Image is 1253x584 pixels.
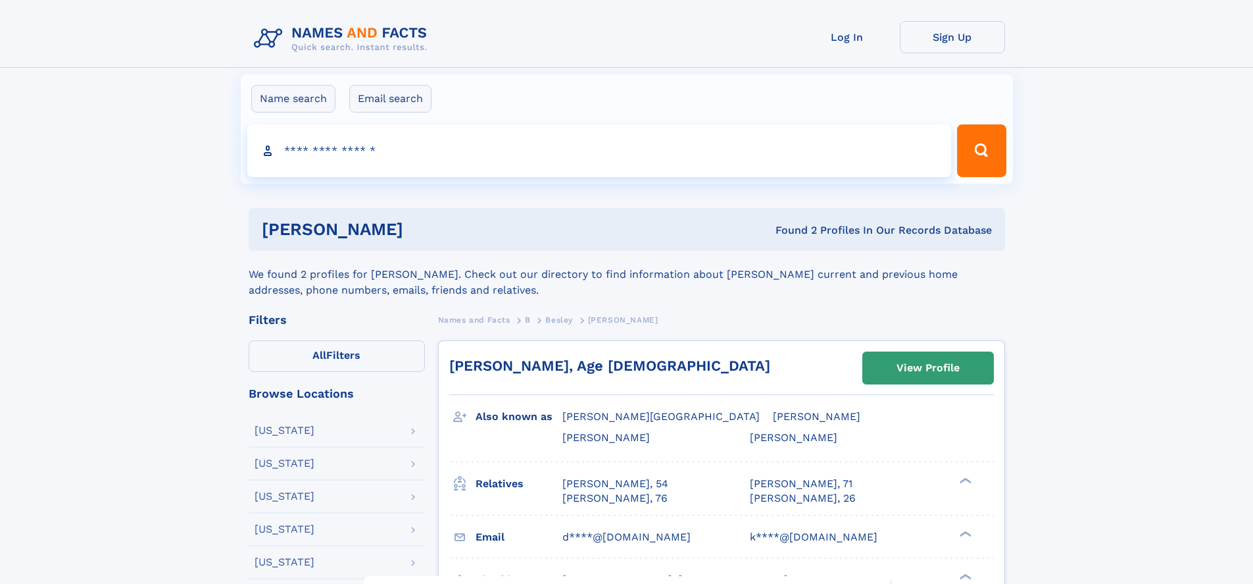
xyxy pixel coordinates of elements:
[349,85,431,113] label: Email search
[255,557,314,568] div: [US_STATE]
[249,21,438,57] img: Logo Names and Facts
[589,223,992,238] div: Found 2 Profiles In Our Records Database
[476,406,562,428] h3: Also known as
[562,477,668,491] a: [PERSON_NAME], 54
[750,431,837,444] span: [PERSON_NAME]
[525,311,531,328] a: B
[249,251,1005,298] div: We found 2 profiles for [PERSON_NAME]. Check out our directory to find information about [PERSON_...
[525,315,531,325] span: B
[476,526,562,548] h3: Email
[262,221,589,238] h1: [PERSON_NAME]
[312,349,326,361] span: All
[562,410,760,423] span: [PERSON_NAME][GEOGRAPHIC_DATA]
[957,124,1006,177] button: Search Button
[449,358,770,374] a: [PERSON_NAME], Age [DEMOGRAPHIC_DATA]
[863,352,993,384] a: View Profile
[249,388,425,400] div: Browse Locations
[438,311,510,328] a: Names and Facts
[545,311,573,328] a: Besley
[251,85,335,113] label: Name search
[255,524,314,535] div: [US_STATE]
[773,410,860,423] span: [PERSON_NAME]
[956,476,972,485] div: ❯
[588,315,658,325] span: [PERSON_NAME]
[249,340,425,372] label: Filters
[249,314,425,326] div: Filters
[900,21,1005,53] a: Sign Up
[562,431,650,444] span: [PERSON_NAME]
[545,315,573,325] span: Besley
[255,458,314,469] div: [US_STATE]
[247,124,952,177] input: search input
[255,491,314,502] div: [US_STATE]
[562,491,668,506] a: [PERSON_NAME], 76
[956,572,972,581] div: ❯
[795,21,900,53] a: Log In
[897,353,960,383] div: View Profile
[750,477,852,491] a: [PERSON_NAME], 71
[750,491,856,506] a: [PERSON_NAME], 26
[956,529,972,538] div: ❯
[255,425,314,436] div: [US_STATE]
[476,473,562,495] h3: Relatives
